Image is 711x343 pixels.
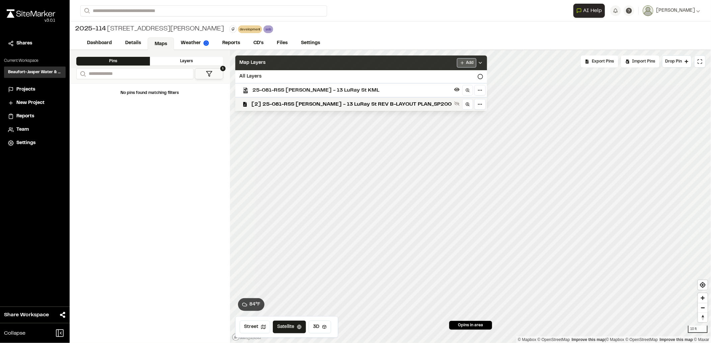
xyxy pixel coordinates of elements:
a: Reports [8,113,62,120]
span: Projects [16,86,35,93]
a: Zoom to layer [462,99,473,110]
span: Share Workspace [4,311,49,319]
a: Team [8,126,62,133]
a: Settings [8,139,62,147]
a: New Project [8,99,62,107]
a: Mapbox [518,337,536,342]
div: Layers [150,57,224,66]
span: 25-081-RSS [PERSON_NAME] - 13 LuRay St KML [252,86,452,94]
span: 84 ° F [249,301,260,308]
button: Open AI Assistant [573,4,605,18]
span: Collapse [4,329,25,337]
button: Drop Pin [662,55,692,68]
span: Team [16,126,29,133]
a: Files [270,37,294,49]
a: Improve this map [660,337,693,342]
img: kml_black_icon64.png [243,88,248,93]
span: Shares [16,40,32,47]
button: Reset bearing to north [698,313,708,322]
button: [PERSON_NAME] [643,5,700,16]
button: Zoom in [698,293,708,303]
button: Zoom out [698,303,708,313]
a: Reports [216,37,247,49]
p: Current Workspace [4,58,66,64]
div: 10 ft [688,326,708,333]
div: No pins available to export [581,55,618,68]
div: | [518,336,709,343]
a: Details [118,37,148,49]
button: Show layer [453,100,461,108]
a: Mapbox [606,337,624,342]
span: Map Layers [239,59,265,67]
span: Drop Pin [665,59,682,65]
a: Weather [174,37,216,49]
span: Add [466,60,473,66]
span: No pins found matching filters [121,91,179,95]
a: Zoom to layer [462,85,473,96]
div: sob [263,25,273,33]
div: development [238,25,262,33]
span: Import Pins [632,59,655,65]
a: CD's [247,37,270,49]
span: [PERSON_NAME] [656,7,695,14]
span: 2025-114 [75,24,106,34]
span: Reports [16,113,34,120]
button: 1 [195,68,223,79]
span: Export Pins [592,59,614,65]
div: Pins [76,57,150,66]
button: Find my location [698,280,708,290]
img: precipai.png [204,40,209,46]
a: OpenStreetMap [538,337,570,342]
a: Map feedback [572,337,605,342]
button: Search [76,68,88,79]
button: Search [80,5,92,16]
a: Maxar [694,337,709,342]
span: Zoom out [698,303,708,313]
div: Open AI Assistant [573,4,608,18]
button: 3D [309,321,331,333]
div: Oh geez...please don't... [7,18,55,24]
img: rebrand.png [7,9,55,18]
div: All Layers [235,70,487,83]
div: [STREET_ADDRESS][PERSON_NAME] [75,24,224,34]
span: New Project [16,99,45,107]
a: Dashboard [80,37,118,49]
span: 1 [220,66,226,71]
h3: Beaufort-Jasper Water & Sewer Authority [8,69,62,75]
span: Settings [16,139,35,147]
span: [2] 25-081-RSS [PERSON_NAME] - 13 LuRay St REV B-LAYOUT PLAN_SP200 [251,100,452,108]
a: OpenStreetMap [626,337,658,342]
img: User [643,5,653,16]
a: Shares [8,40,62,47]
button: Satellite [273,321,306,333]
button: Add [457,58,476,68]
span: AI Help [583,7,602,15]
button: Edit Tags [229,25,237,33]
a: Mapbox logo [232,333,261,341]
a: Maps [148,37,174,50]
a: Settings [294,37,327,49]
div: Import Pins into your project [621,55,659,68]
span: 0 pins in area [458,322,483,328]
button: Hide layer [453,86,461,94]
a: Projects [8,86,62,93]
button: Street [240,321,270,333]
button: 84°F [238,298,264,311]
